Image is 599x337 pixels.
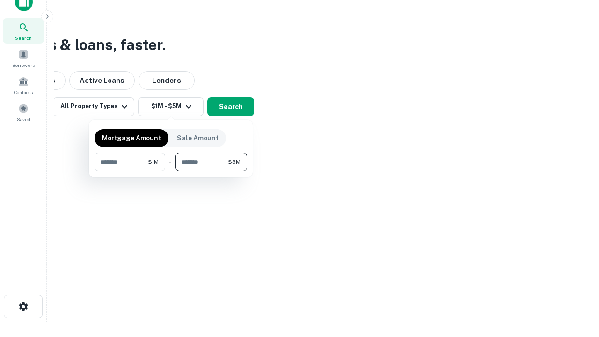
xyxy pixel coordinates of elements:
[228,158,241,166] span: $5M
[177,133,219,143] p: Sale Amount
[102,133,161,143] p: Mortgage Amount
[169,153,172,171] div: -
[148,158,159,166] span: $1M
[552,262,599,307] iframe: Chat Widget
